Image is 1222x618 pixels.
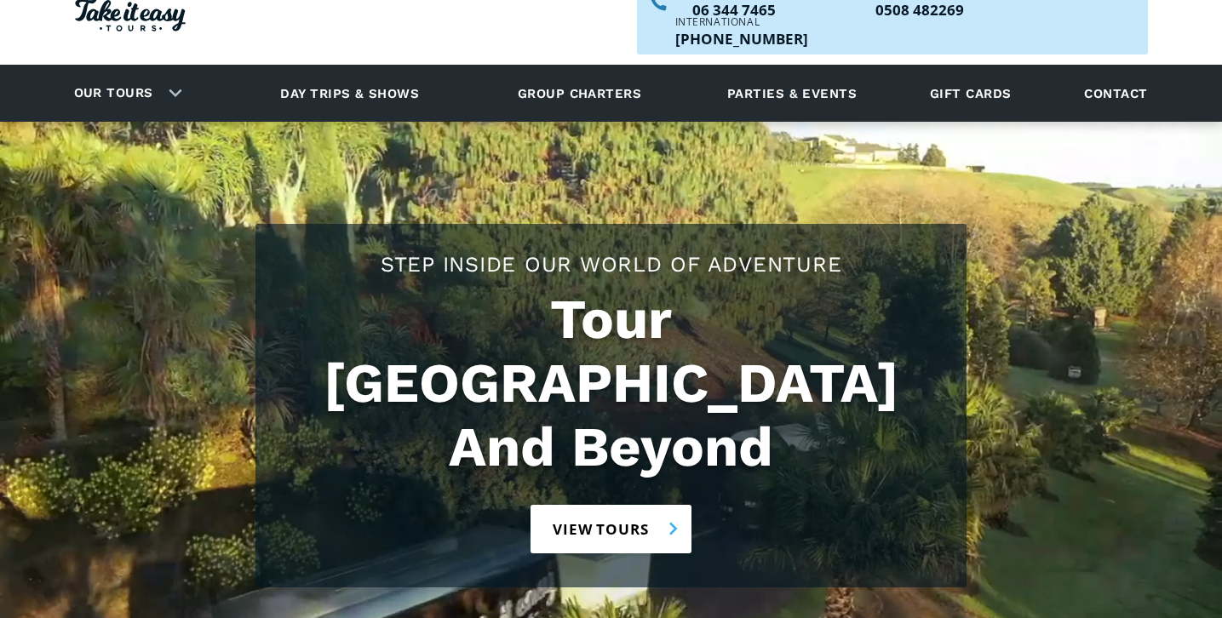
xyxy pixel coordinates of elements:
a: Our tours [61,73,166,113]
div: International [675,17,808,27]
a: Call us outside of NZ on +6463447465 [675,31,808,46]
p: 06 344 7465 [692,3,846,17]
a: View tours [531,505,691,553]
a: Gift cards [921,70,1020,117]
a: Call us freephone within NZ on 0508482269 [875,3,1094,17]
p: 0508 482269 [875,3,1094,17]
div: Our tours [54,70,196,117]
a: Group charters [496,70,663,117]
a: Day trips & shows [259,70,440,117]
a: Contact [1076,70,1156,117]
h1: Tour [GEOGRAPHIC_DATA] And Beyond [273,288,949,479]
h2: Step Inside Our World Of Adventure [273,249,949,279]
a: Call us within NZ on 063447465 [692,3,846,17]
a: Parties & events [719,70,865,117]
p: [PHONE_NUMBER] [675,31,808,46]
